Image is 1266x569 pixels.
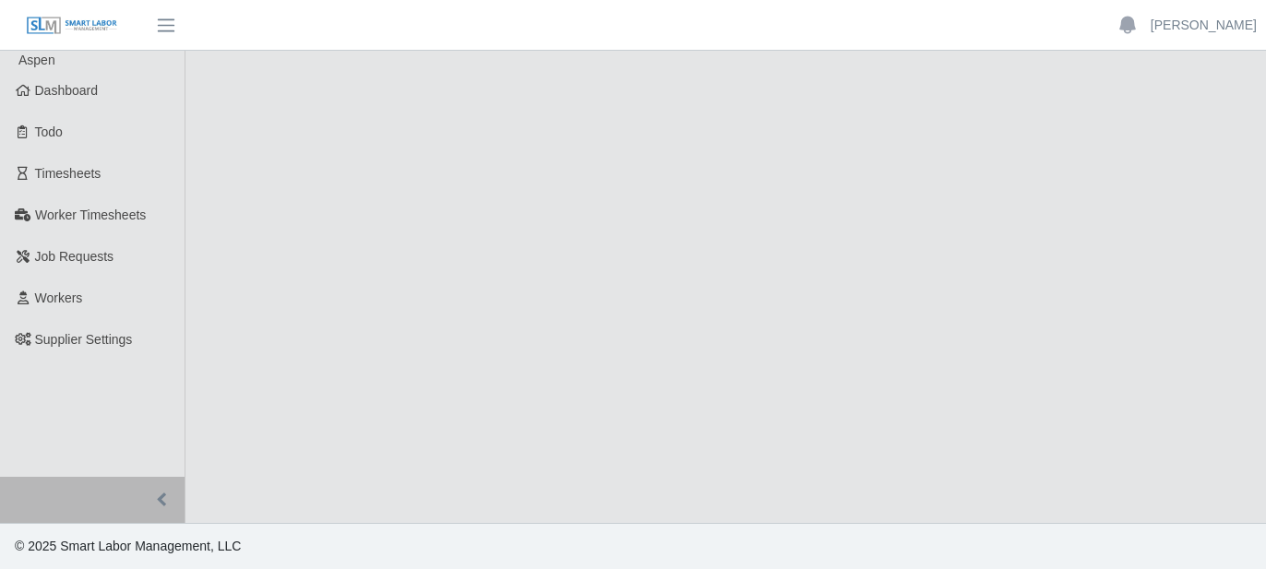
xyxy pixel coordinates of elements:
span: Worker Timesheets [35,207,146,222]
span: Todo [35,124,63,139]
span: © 2025 Smart Labor Management, LLC [15,539,241,553]
span: Timesheets [35,166,102,181]
span: Job Requests [35,249,114,264]
span: Aspen [18,53,55,67]
a: [PERSON_NAME] [1151,16,1257,35]
span: Supplier Settings [35,332,133,347]
span: Workers [35,290,83,305]
img: SLM Logo [26,16,118,36]
span: Dashboard [35,83,99,98]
